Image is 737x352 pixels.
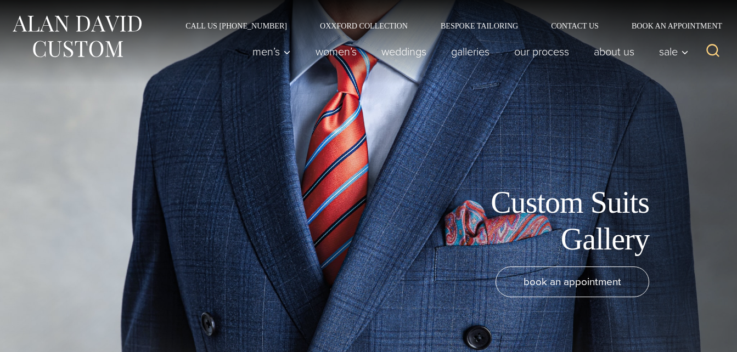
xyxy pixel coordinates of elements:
[424,22,535,30] a: Bespoke Tailoring
[402,184,649,258] h1: Custom Suits Gallery
[169,22,726,30] nav: Secondary Navigation
[700,38,726,65] button: View Search Form
[502,41,582,63] a: Our Process
[303,41,369,63] a: Women’s
[439,41,502,63] a: Galleries
[535,22,615,30] a: Contact Us
[11,12,143,61] img: Alan David Custom
[169,22,303,30] a: Call Us [PHONE_NUMBER]
[659,46,689,57] span: Sale
[524,274,621,289] span: book an appointment
[496,266,649,297] a: book an appointment
[615,22,726,30] a: Book an Appointment
[252,46,291,57] span: Men’s
[582,41,647,63] a: About Us
[240,41,695,63] nav: Primary Navigation
[369,41,439,63] a: weddings
[303,22,424,30] a: Oxxford Collection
